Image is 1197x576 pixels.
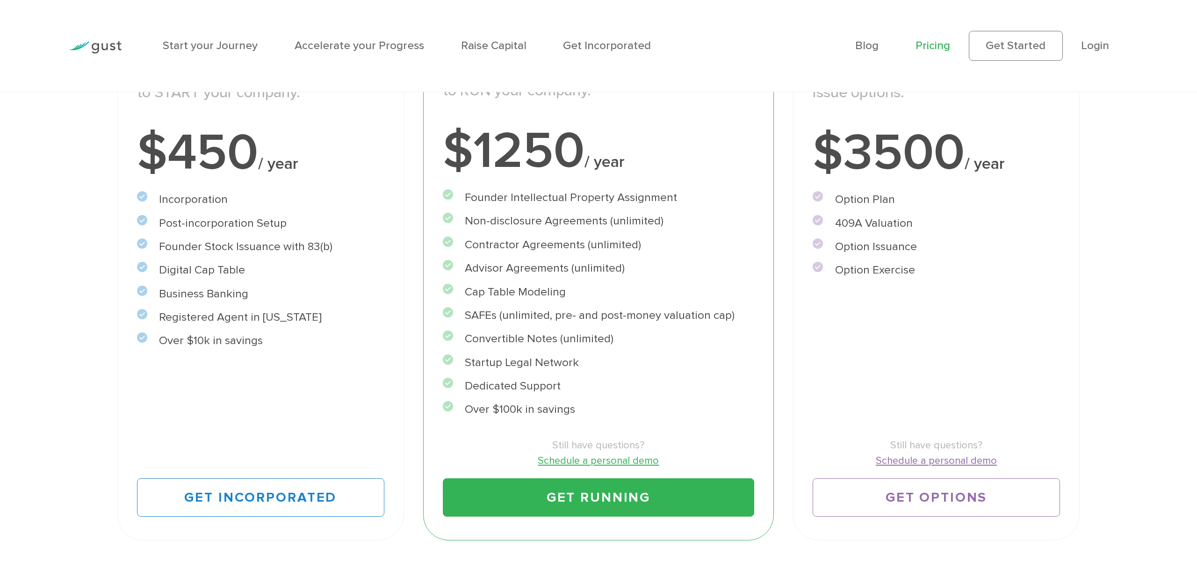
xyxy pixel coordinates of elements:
[258,154,298,173] span: / year
[813,238,1060,256] li: Option Issuance
[137,332,384,350] li: Over $10k in savings
[813,128,1060,179] div: $3500
[443,453,755,468] a: Schedule a personal demo
[813,262,1060,279] li: Option Exercise
[443,354,755,372] li: Startup Legal Network
[137,191,384,209] li: Incorporation
[813,215,1060,232] li: 409A Valuation
[813,478,1060,517] a: Get Options
[137,238,384,256] li: Founder Stock Issuance with 83(b)
[563,39,651,52] a: Get Incorporated
[855,39,879,52] a: Blog
[137,286,384,303] li: Business Banking
[443,189,755,207] li: Founder Intellectual Property Assignment
[969,31,1063,61] a: Get Started
[1081,39,1109,52] a: Login
[137,215,384,232] li: Post-incorporation Setup
[461,39,526,52] a: Raise Capital
[813,191,1060,209] li: Option Plan
[443,401,755,418] li: Over $100k in savings
[295,39,424,52] a: Accelerate your Progress
[916,39,950,52] a: Pricing
[443,237,755,254] li: Contractor Agreements (unlimited)
[813,438,1060,453] span: Still have questions?
[443,284,755,301] li: Cap Table Modeling
[443,478,755,517] a: Get Running
[137,478,384,517] a: Get Incorporated
[443,331,755,348] li: Convertible Notes (unlimited)
[443,307,755,324] li: SAFEs (unlimited, pre- and post-money valuation cap)
[163,39,258,52] a: Start your Journey
[443,126,755,177] div: $1250
[443,378,755,395] li: Dedicated Support
[137,128,384,179] div: $450
[443,260,755,277] li: Advisor Agreements (unlimited)
[443,438,755,453] span: Still have questions?
[137,262,384,279] li: Digital Cap Table
[965,154,1005,173] span: / year
[137,309,384,326] li: Registered Agent in [US_STATE]
[584,152,625,172] span: / year
[443,213,755,230] li: Non-disclosure Agreements (unlimited)
[69,41,122,54] img: Gust Logo
[813,453,1060,468] a: Schedule a personal demo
